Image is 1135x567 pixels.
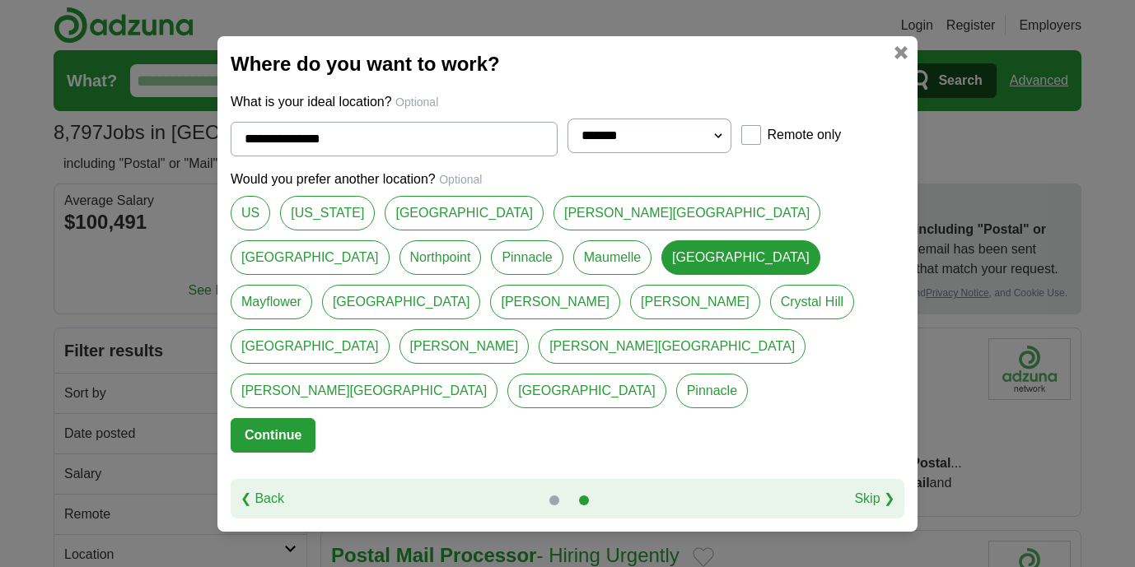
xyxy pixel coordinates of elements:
a: [PERSON_NAME] [399,329,530,364]
a: [GEOGRAPHIC_DATA] [231,329,390,364]
a: Maumelle [573,240,652,275]
a: [PERSON_NAME][GEOGRAPHIC_DATA] [553,196,820,230]
h2: Where do you want to work? [231,49,904,79]
a: [PERSON_NAME][GEOGRAPHIC_DATA] [231,374,497,408]
a: [GEOGRAPHIC_DATA] [507,374,666,408]
p: What is your ideal location? [231,92,904,112]
a: Northpoint [399,240,482,275]
span: Optional [395,95,438,109]
label: Remote only [768,125,842,145]
a: Pinnacle [676,374,748,408]
a: [PERSON_NAME] [630,285,760,319]
a: Crystal Hill [770,285,854,319]
a: [PERSON_NAME] [490,285,620,319]
span: Optional [439,173,482,186]
a: ❮ Back [241,489,284,509]
a: Skip ❯ [854,489,894,509]
p: Would you prefer another location? [231,170,904,189]
a: [GEOGRAPHIC_DATA] [322,285,481,319]
a: [US_STATE] [280,196,375,230]
a: US [231,196,270,230]
a: Pinnacle [491,240,563,275]
a: [PERSON_NAME][GEOGRAPHIC_DATA] [539,329,806,364]
a: Mayflower [231,285,312,319]
a: [GEOGRAPHIC_DATA] [661,240,820,275]
a: [GEOGRAPHIC_DATA] [231,240,390,275]
button: Continue [231,418,315,453]
a: [GEOGRAPHIC_DATA] [385,196,544,230]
